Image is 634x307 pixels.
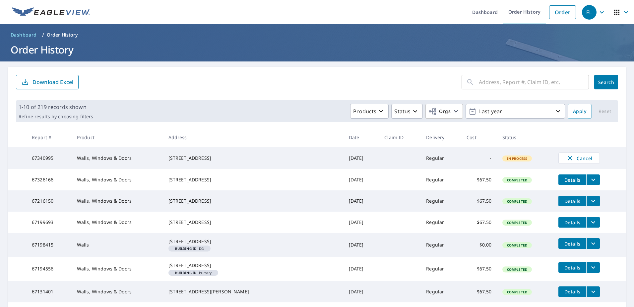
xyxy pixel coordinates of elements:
[586,174,600,185] button: filesDropdownBtn-67326166
[421,281,461,302] td: Regular
[562,241,582,247] span: Details
[72,233,163,257] td: Walls
[344,128,379,147] th: Date
[600,79,613,85] span: Search
[461,169,497,190] td: $67.50
[503,156,532,161] span: In Process
[168,262,338,269] div: [STREET_ADDRESS]
[586,262,600,273] button: filesDropdownBtn-67194556
[586,196,600,206] button: filesDropdownBtn-67216150
[8,30,39,40] a: Dashboard
[461,212,497,233] td: $67.50
[72,169,163,190] td: Walls, Windows & Doors
[565,154,593,162] span: Cancel
[503,290,531,294] span: Completed
[586,217,600,228] button: filesDropdownBtn-67199693
[72,257,163,281] td: Walls, Windows & Doors
[421,128,461,147] th: Delivery
[72,147,163,169] td: Walls, Windows & Doors
[503,199,531,204] span: Completed
[168,238,338,245] div: [STREET_ADDRESS]
[461,281,497,302] td: $67.50
[168,288,338,295] div: [STREET_ADDRESS][PERSON_NAME]
[163,128,344,147] th: Address
[461,257,497,281] td: $67.50
[466,104,565,119] button: Last year
[42,31,44,39] li: /
[503,243,531,248] span: Completed
[558,153,600,164] button: Cancel
[72,128,163,147] th: Product
[168,176,338,183] div: [STREET_ADDRESS]
[476,106,554,117] p: Last year
[8,43,626,56] h1: Order History
[421,190,461,212] td: Regular
[562,198,582,204] span: Details
[344,169,379,190] td: [DATE]
[344,281,379,302] td: [DATE]
[503,220,531,225] span: Completed
[27,233,72,257] td: 67198415
[586,238,600,249] button: filesDropdownBtn-67198415
[421,233,461,257] td: Regular
[594,75,618,89] button: Search
[175,247,197,250] em: Building ID
[568,104,592,119] button: Apply
[72,212,163,233] td: Walls, Windows & Doors
[32,78,73,86] p: Download Excel
[19,103,93,111] p: 1-10 of 219 records shown
[461,233,497,257] td: $0.00
[558,217,586,228] button: detailsBtn-67199693
[421,169,461,190] td: Regular
[175,271,197,274] em: Building ID
[425,104,463,119] button: Orgs
[353,107,376,115] p: Products
[394,107,411,115] p: Status
[16,75,79,89] button: Download Excel
[72,281,163,302] td: Walls, Windows & Doors
[11,32,37,38] span: Dashboard
[562,219,582,226] span: Details
[558,174,586,185] button: detailsBtn-67326166
[344,212,379,233] td: [DATE]
[47,32,78,38] p: Order History
[421,147,461,169] td: Regular
[562,288,582,295] span: Details
[549,5,576,19] a: Order
[168,198,338,204] div: [STREET_ADDRESS]
[168,155,338,161] div: [STREET_ADDRESS]
[344,233,379,257] td: [DATE]
[461,128,497,147] th: Cost
[8,30,626,40] nav: breadcrumb
[27,128,72,147] th: Report #
[27,169,72,190] td: 67326166
[562,177,582,183] span: Details
[344,147,379,169] td: [DATE]
[391,104,423,119] button: Status
[479,73,589,91] input: Address, Report #, Claim ID, etc.
[558,286,586,297] button: detailsBtn-67131401
[27,147,72,169] td: 67340995
[497,128,553,147] th: Status
[27,190,72,212] td: 67216150
[558,238,586,249] button: detailsBtn-67198415
[27,212,72,233] td: 67199693
[12,7,90,17] img: EV Logo
[421,257,461,281] td: Regular
[27,281,72,302] td: 67131401
[72,190,163,212] td: Walls, Windows & Doors
[503,267,531,272] span: Completed
[562,264,582,271] span: Details
[168,219,338,226] div: [STREET_ADDRESS]
[461,147,497,169] td: -
[171,271,216,274] span: Primary
[379,128,421,147] th: Claim ID
[344,257,379,281] td: [DATE]
[573,107,586,116] span: Apply
[350,104,389,119] button: Products
[171,247,208,250] span: DG
[461,190,497,212] td: $67.50
[428,107,451,116] span: Orgs
[582,5,597,20] div: EL
[586,286,600,297] button: filesDropdownBtn-67131401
